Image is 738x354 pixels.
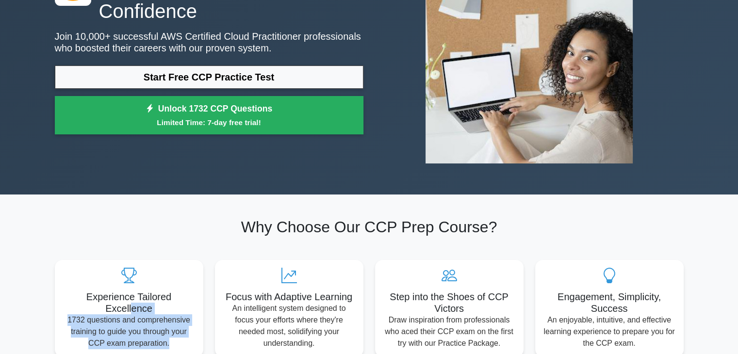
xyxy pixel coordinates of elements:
p: Join 10,000+ successful AWS Certified Cloud Practitioner professionals who boosted their careers ... [55,31,363,54]
a: Start Free CCP Practice Test [55,65,363,89]
p: An intelligent system designed to focus your efforts where they're needed most, solidifying your ... [223,303,356,349]
h5: Engagement, Simplicity, Success [543,291,676,314]
h5: Experience Tailored Excellence [63,291,196,314]
p: An enjoyable, intuitive, and effective learning experience to prepare you for the CCP exam. [543,314,676,349]
small: Limited Time: 7-day free trial! [67,117,351,128]
h2: Why Choose Our CCP Prep Course? [55,218,684,236]
p: 1732 questions and comprehensive training to guide you through your CCP exam preparation. [63,314,196,349]
a: Unlock 1732 CCP QuestionsLimited Time: 7-day free trial! [55,96,363,135]
p: Draw inspiration from professionals who aced their CCP exam on the first try with our Practice Pa... [383,314,516,349]
h5: Focus with Adaptive Learning [223,291,356,303]
h5: Step into the Shoes of CCP Victors [383,291,516,314]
